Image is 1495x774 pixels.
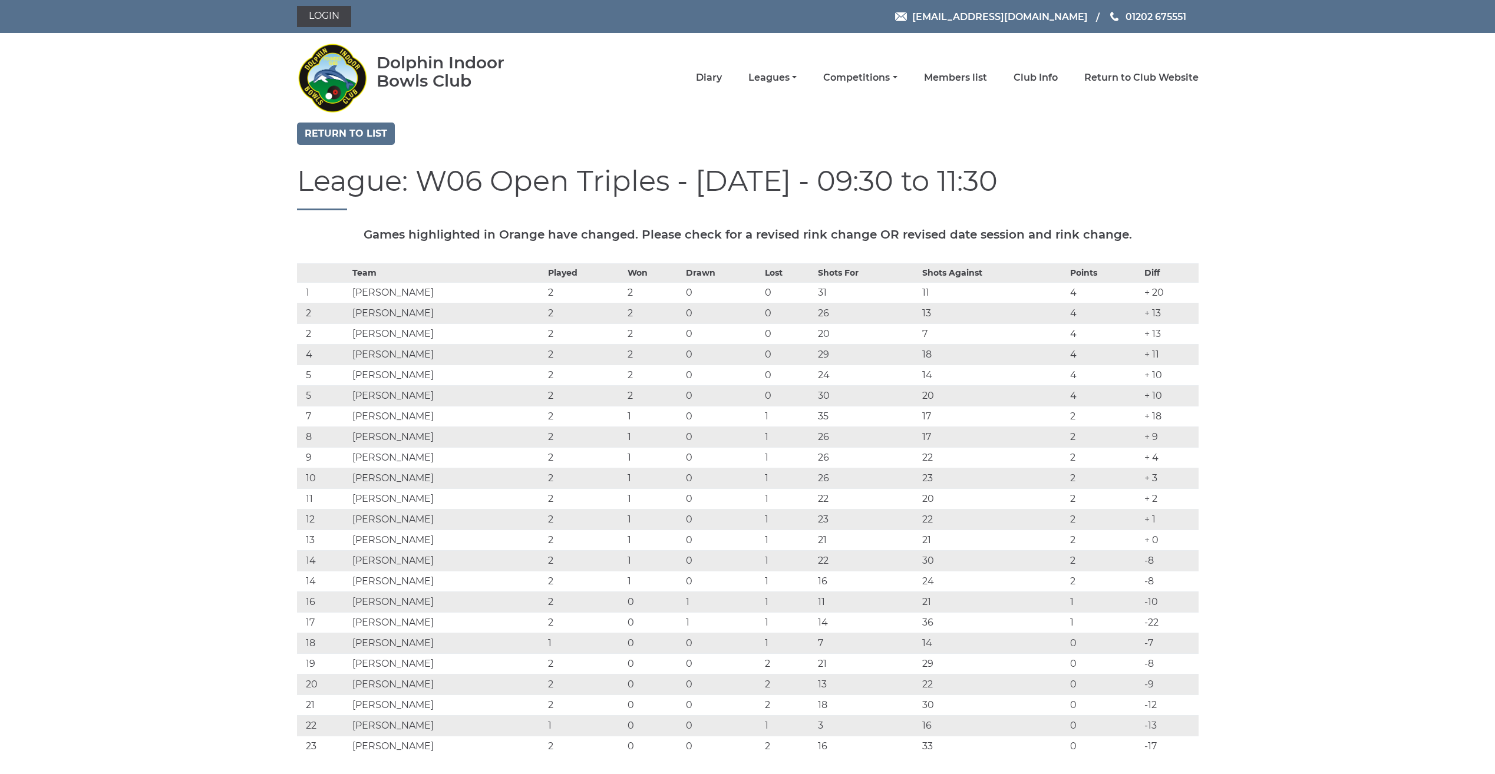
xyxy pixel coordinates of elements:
[297,323,350,344] td: 2
[1141,323,1199,344] td: + 13
[919,715,1067,736] td: 16
[1084,71,1199,84] a: Return to Club Website
[349,530,545,550] td: [PERSON_NAME]
[683,694,763,715] td: 0
[1141,365,1199,385] td: + 10
[545,303,625,323] td: 2
[545,550,625,571] td: 2
[1141,653,1199,674] td: -8
[349,591,545,612] td: [PERSON_NAME]
[683,509,763,530] td: 0
[545,530,625,550] td: 2
[815,365,919,385] td: 24
[297,344,350,365] td: 4
[1141,488,1199,509] td: + 2
[762,653,815,674] td: 2
[297,715,350,736] td: 22
[919,653,1067,674] td: 29
[762,344,815,365] td: 0
[762,468,815,488] td: 1
[895,12,907,21] img: Email
[762,715,815,736] td: 1
[1141,406,1199,426] td: + 18
[545,736,625,756] td: 2
[815,344,919,365] td: 29
[349,323,545,344] td: [PERSON_NAME]
[545,365,625,385] td: 2
[349,426,545,447] td: [PERSON_NAME]
[815,550,919,571] td: 22
[297,674,350,694] td: 20
[297,509,350,530] td: 12
[1067,674,1141,694] td: 0
[762,365,815,385] td: 0
[683,282,763,303] td: 0
[1141,633,1199,653] td: -7
[625,715,683,736] td: 0
[1067,550,1141,571] td: 2
[297,365,350,385] td: 5
[1141,344,1199,365] td: + 11
[349,653,545,674] td: [PERSON_NAME]
[625,488,683,509] td: 1
[349,303,545,323] td: [PERSON_NAME]
[683,550,763,571] td: 0
[762,530,815,550] td: 1
[762,509,815,530] td: 1
[815,633,919,653] td: 7
[297,591,350,612] td: 16
[545,694,625,715] td: 2
[1141,550,1199,571] td: -8
[1067,303,1141,323] td: 4
[1141,282,1199,303] td: + 20
[762,571,815,591] td: 1
[919,365,1067,385] td: 14
[297,488,350,509] td: 11
[297,303,350,323] td: 2
[1067,282,1141,303] td: 4
[815,715,919,736] td: 3
[625,323,683,344] td: 2
[349,365,545,385] td: [PERSON_NAME]
[297,406,350,426] td: 7
[625,263,683,282] th: Won
[297,447,350,468] td: 9
[625,385,683,406] td: 2
[297,468,350,488] td: 10
[815,323,919,344] td: 20
[919,488,1067,509] td: 20
[762,550,815,571] td: 1
[349,468,545,488] td: [PERSON_NAME]
[545,282,625,303] td: 2
[545,612,625,633] td: 2
[545,447,625,468] td: 2
[815,612,919,633] td: 14
[1141,530,1199,550] td: + 0
[696,71,722,84] a: Diary
[762,488,815,509] td: 1
[625,612,683,633] td: 0
[683,530,763,550] td: 0
[762,633,815,653] td: 1
[1067,488,1141,509] td: 2
[625,426,683,447] td: 1
[762,736,815,756] td: 2
[545,263,625,282] th: Played
[919,509,1067,530] td: 22
[625,509,683,530] td: 1
[625,571,683,591] td: 1
[545,323,625,344] td: 2
[297,612,350,633] td: 17
[349,715,545,736] td: [PERSON_NAME]
[823,71,897,84] a: Competitions
[895,9,1088,24] a: Email [EMAIL_ADDRESS][DOMAIN_NAME]
[349,282,545,303] td: [PERSON_NAME]
[297,653,350,674] td: 19
[297,282,350,303] td: 1
[919,736,1067,756] td: 33
[545,509,625,530] td: 2
[762,674,815,694] td: 2
[545,468,625,488] td: 2
[1067,633,1141,653] td: 0
[545,674,625,694] td: 2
